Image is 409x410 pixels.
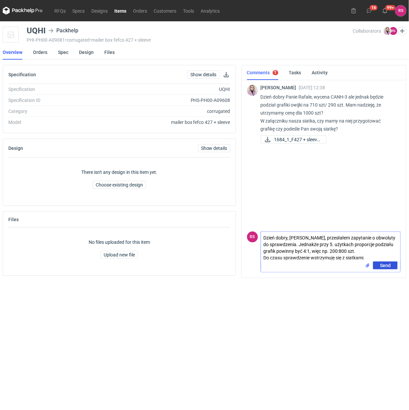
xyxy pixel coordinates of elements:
span: 1684_1_F427 + sleeve... [274,136,321,143]
h2: Design [8,146,23,151]
a: Design [79,45,94,60]
a: Items [111,7,130,15]
span: • mailer box fefco 427 + sleeve [90,37,151,43]
a: Spec [58,45,68,60]
button: Send [373,261,398,269]
span: Upload new file [104,252,135,257]
button: Choose existing design [93,181,146,189]
div: UQHI [27,27,46,35]
div: mailer box fefco 427 + sleeve [97,119,230,126]
span: Send [380,263,391,268]
h2: Specification [8,72,36,77]
button: 99+ [380,5,390,16]
span: Choose existing design [96,183,143,187]
button: 16 [364,5,375,16]
div: Model [8,119,97,126]
a: Designs [88,7,111,15]
a: Tools [180,7,197,15]
a: Orders [33,45,47,60]
div: 1684_1_F427 + sleeve_E 2xGD2_GC1 300.pdf [261,136,327,144]
div: Specification [8,86,97,93]
textarea: Dzień dobry, [PERSON_NAME], przesłałem zapytanie o obwoluty do sprawdzenia. Jednakże przy 5. użyt... [261,232,400,261]
p: Dzień dobry Panie Rafale, wycena CANH-3 ale jednak będzie podział grafiki owijki na 710 szt/ 290 ... [261,93,395,133]
a: Overview [3,45,22,60]
button: Upload new file [101,251,138,259]
img: Klaudia Wiśniewska [384,27,392,35]
div: Rafał Stani [395,5,406,16]
svg: Packhelp Pro [3,7,43,15]
img: Klaudia Wiśniewska [247,85,258,96]
div: 1 [274,70,277,75]
figcaption: RS [389,27,397,35]
div: Packhelp [48,27,78,35]
p: No files uploaded for this item [89,239,150,245]
div: PHS-PH00-A09608 [97,97,230,104]
button: Download specification [222,71,230,79]
span: [DATE] 12:38 [299,85,325,90]
div: Rafał Stani [247,231,258,242]
a: Orders [130,7,150,15]
a: Tasks [289,65,301,80]
a: Activity [312,65,328,80]
div: PHI-PH00-A09081 [27,37,353,43]
p: There isn't any design in this item yet. [81,169,157,176]
a: RFQs [51,7,69,15]
a: Comments1 [247,65,278,80]
a: Show details [187,71,220,79]
div: Category [8,108,97,115]
button: RS [395,5,406,16]
a: 1684_1_F427 + sleeve... [261,136,327,144]
a: Analytics [197,7,223,15]
div: corrugated [97,108,230,115]
span: • corrugated [65,37,90,43]
a: Show details [198,144,230,152]
div: Specification ID [8,97,97,104]
span: Collaborators [353,28,381,34]
a: Files [104,45,115,60]
a: Customers [150,7,180,15]
h2: Files [8,217,19,222]
div: UQHI [97,86,230,93]
a: Specs [69,7,88,15]
figcaption: RS [247,231,258,242]
button: Edit collaborators [398,27,407,35]
span: [PERSON_NAME] [261,85,299,90]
